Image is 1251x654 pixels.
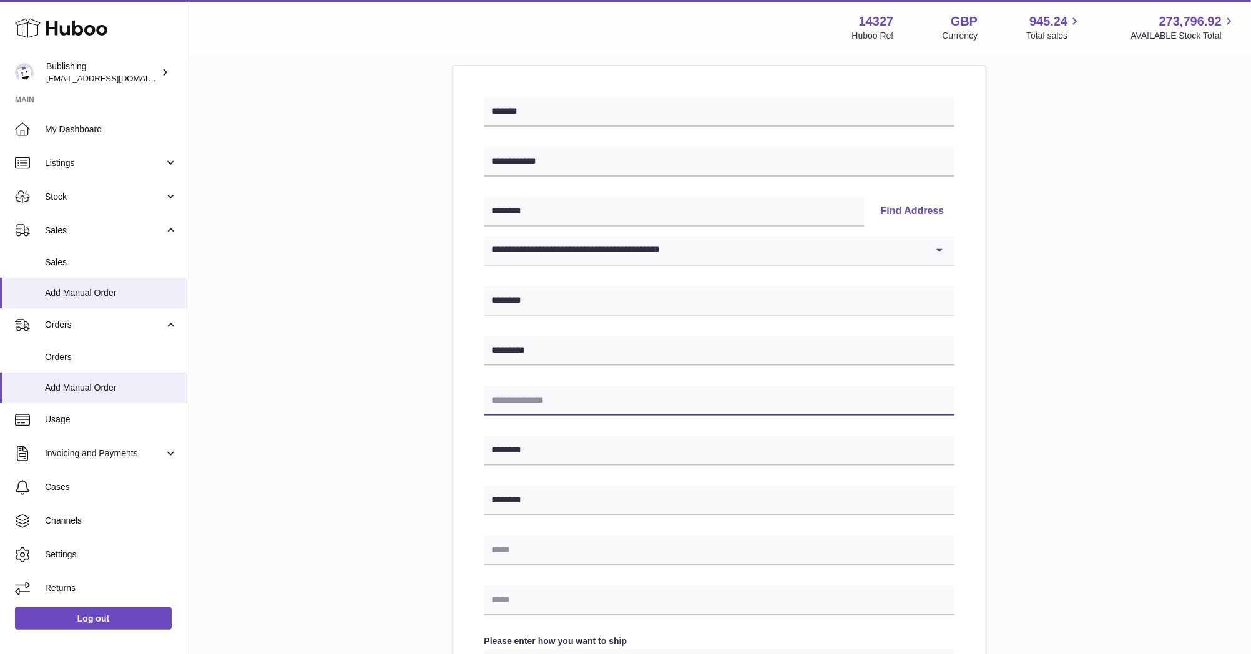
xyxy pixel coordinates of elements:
[45,515,177,527] span: Channels
[45,287,177,299] span: Add Manual Order
[484,635,954,647] label: Please enter how you want to ship
[1026,13,1082,42] a: 945.24 Total sales
[45,191,164,203] span: Stock
[1131,30,1236,42] span: AVAILABLE Stock Total
[45,382,177,394] span: Add Manual Order
[46,73,184,83] span: [EMAIL_ADDRESS][DOMAIN_NAME]
[45,447,164,459] span: Invoicing and Payments
[45,157,164,169] span: Listings
[45,582,177,594] span: Returns
[859,13,894,30] strong: 14327
[45,351,177,363] span: Orders
[46,61,159,84] div: Bublishing
[45,124,177,135] span: My Dashboard
[1029,13,1067,30] span: 945.24
[15,63,34,82] img: maricar@bublishing.com
[45,549,177,560] span: Settings
[45,414,177,426] span: Usage
[45,225,164,237] span: Sales
[1026,30,1082,42] span: Total sales
[852,30,894,42] div: Huboo Ref
[15,607,172,630] a: Log out
[943,30,978,42] div: Currency
[45,319,164,331] span: Orders
[45,481,177,493] span: Cases
[1159,13,1222,30] span: 273,796.92
[951,13,978,30] strong: GBP
[871,197,954,227] button: Find Address
[45,256,177,268] span: Sales
[1131,13,1236,42] a: 273,796.92 AVAILABLE Stock Total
